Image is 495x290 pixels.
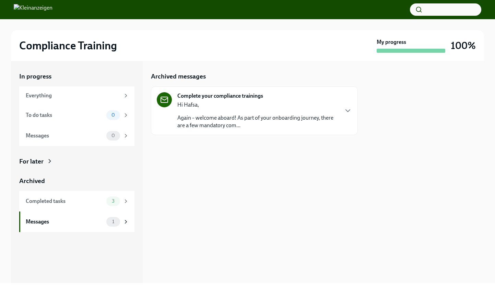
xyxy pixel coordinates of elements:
span: 0 [107,112,119,118]
a: For later [19,157,134,166]
h2: Compliance Training [19,39,117,52]
strong: My progress [377,38,406,46]
span: 0 [107,133,119,138]
a: Archived [19,177,134,185]
div: Everything [26,92,120,99]
div: Messages [26,132,104,140]
div: Messages [26,218,104,226]
div: For later [19,157,44,166]
h3: 100% [451,39,476,52]
strong: Complete your compliance trainings [177,92,263,100]
a: Messages1 [19,212,134,232]
a: Everything [19,86,134,105]
a: Completed tasks3 [19,191,134,212]
a: Messages0 [19,125,134,146]
p: Again – welcome aboard! As part of your onboarding journey, there are a few mandatory com... [177,114,338,129]
div: Completed tasks [26,197,104,205]
span: 3 [108,198,119,204]
p: Hi Hafsa, [177,101,338,109]
div: To do tasks [26,111,104,119]
a: To do tasks0 [19,105,134,125]
a: In progress [19,72,134,81]
h5: Archived messages [151,72,206,81]
span: 1 [108,219,118,224]
img: Kleinanzeigen [14,4,52,15]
